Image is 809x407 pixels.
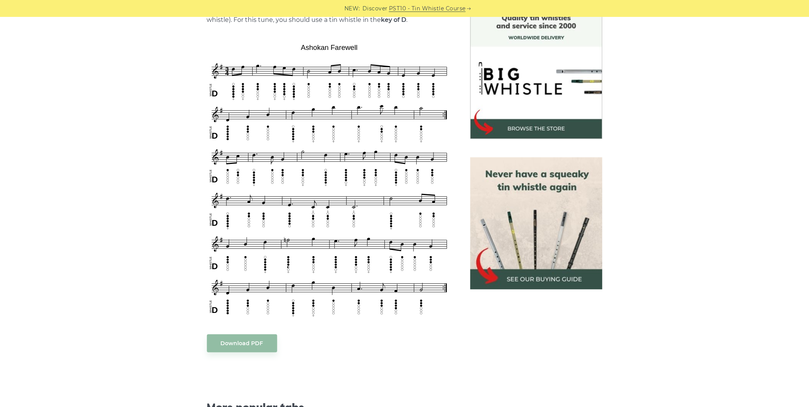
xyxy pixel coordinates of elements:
[381,16,407,23] strong: key of D
[207,41,452,319] img: Ashokan Farewell Tin Whistle Tab & Sheet Music
[389,4,466,13] a: PST10 - Tin Whistle Course
[470,7,602,139] img: BigWhistle Tin Whistle Store
[344,4,360,13] span: NEW:
[207,334,277,352] a: Download PDF
[362,4,388,13] span: Discover
[470,157,602,290] img: tin whistle buying guide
